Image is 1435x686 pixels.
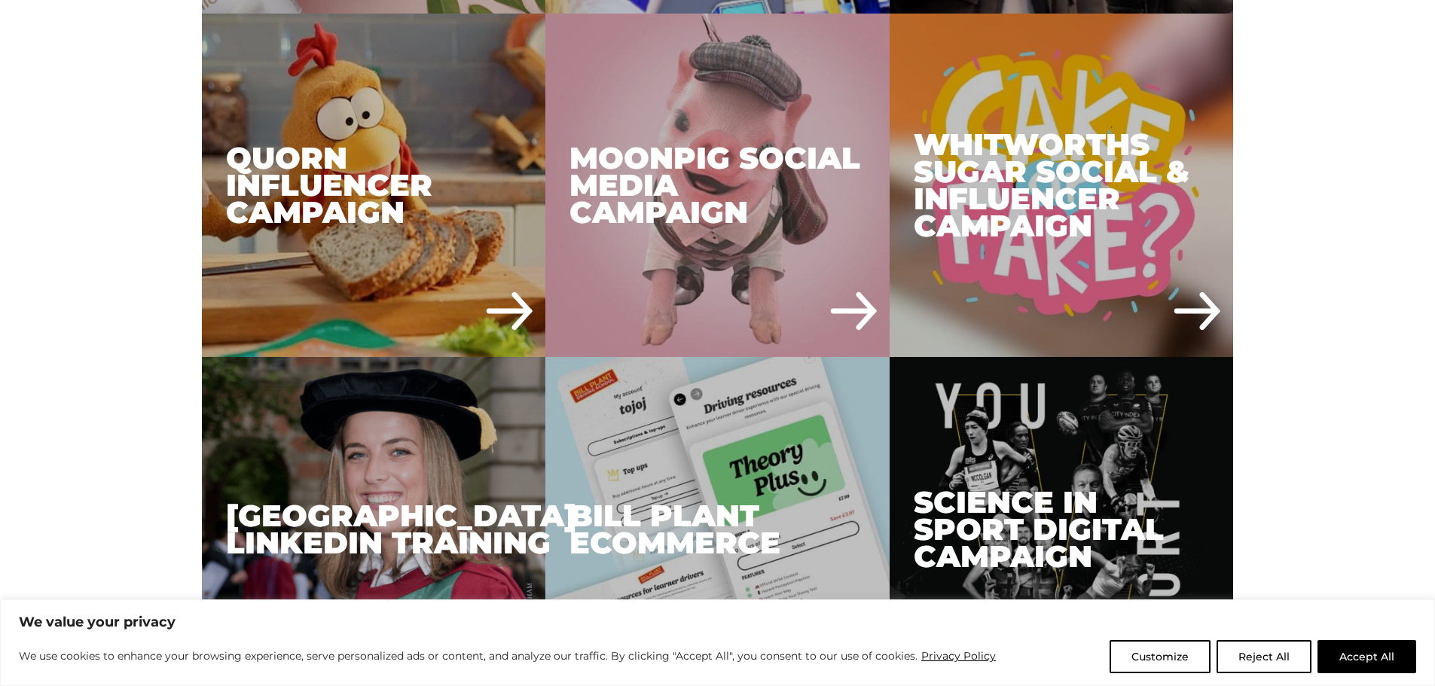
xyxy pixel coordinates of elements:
a: Privacy Policy [921,647,997,665]
button: Accept All [1317,640,1416,673]
button: Customize [1110,640,1211,673]
a: Whitworths Sugar Social & Influencer Campaign Whitworths Sugar Social & Influencer Campaign [890,14,1234,358]
div: Moonpig Social Media Campaign [545,14,890,358]
a: Quorn Influencer Campaign Quorn Influencer Campaign [202,14,546,358]
div: Whitworths Sugar Social & Influencer Campaign [890,14,1234,358]
button: Reject All [1217,640,1311,673]
p: We use cookies to enhance your browsing experience, serve personalized ads or content, and analyz... [19,647,997,665]
div: Quorn Influencer Campaign [202,14,546,358]
a: Moonpig Social Media Campaign Moonpig Social Media Campaign [545,14,890,358]
p: We value your privacy [19,613,1416,631]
